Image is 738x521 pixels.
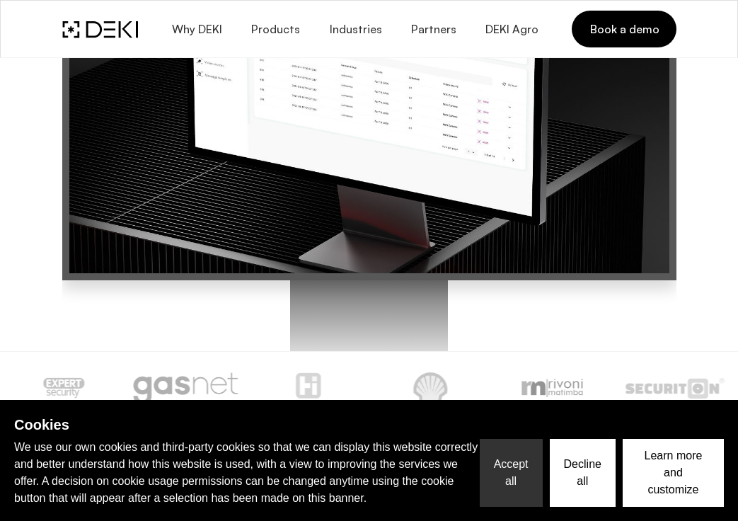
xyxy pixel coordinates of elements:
[14,414,480,435] h2: Cookies
[62,21,138,38] img: DEKI Logo
[485,23,538,36] span: DEKI Agro
[500,372,605,404] img: matimba.png
[378,372,483,404] img: lucoil.png
[480,439,543,507] button: Accept all
[410,23,456,36] span: Partners
[589,21,659,37] span: Book a demo
[250,23,300,36] span: Products
[622,372,727,404] img: securition.png
[134,372,238,404] img: gasnet.png
[255,372,360,404] img: hi-systems.png
[236,13,314,46] button: Products
[314,13,396,46] button: Industries
[471,13,553,46] a: DEKI Agro
[550,439,616,507] button: Decline all
[623,439,724,507] button: Learn more and customize
[171,23,221,36] span: Why DEKI
[396,13,471,46] a: Partners
[11,372,116,404] img: expert-security.png
[572,11,676,47] a: Book a demo
[156,13,236,46] button: Why DEKI
[328,23,381,36] span: Industries
[14,439,480,507] p: We use our own cookies and third-party cookies so that we can display this website correctly and ...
